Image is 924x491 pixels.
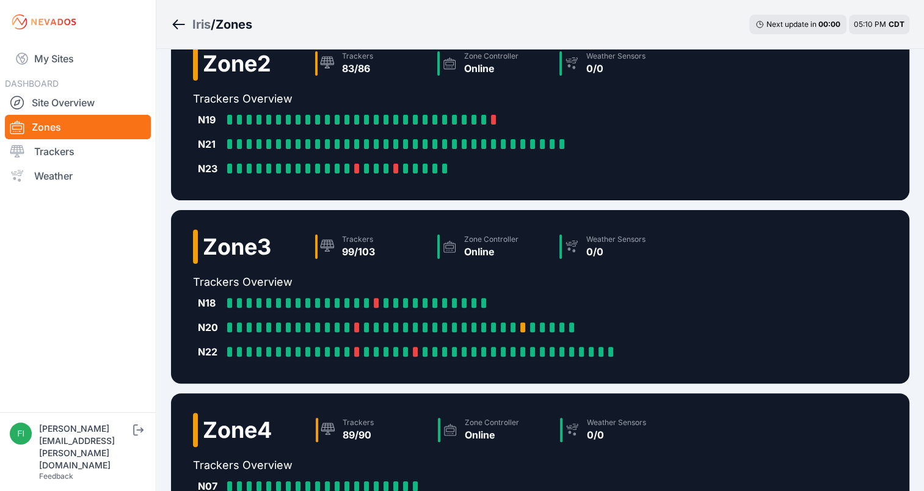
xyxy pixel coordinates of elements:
[5,164,151,188] a: Weather
[342,51,373,61] div: Trackers
[465,418,519,427] div: Zone Controller
[203,235,271,259] h2: Zone 3
[10,423,32,445] img: fidel.lopez@prim.com
[193,457,677,474] h2: Trackers Overview
[586,61,646,76] div: 0/0
[464,61,518,76] div: Online
[193,90,677,107] h2: Trackers Overview
[766,20,817,29] span: Next update in
[10,12,78,32] img: Nevados
[587,427,646,442] div: 0/0
[39,471,73,481] a: Feedback
[39,423,131,471] div: [PERSON_NAME][EMAIL_ADDRESS][PERSON_NAME][DOMAIN_NAME]
[192,16,211,33] a: Iris
[342,61,373,76] div: 83/86
[5,139,151,164] a: Trackers
[464,235,518,244] div: Zone Controller
[586,51,646,61] div: Weather Sensors
[587,418,646,427] div: Weather Sensors
[310,230,432,264] a: Trackers99/103
[854,20,886,29] span: 05:10 PM
[464,51,518,61] div: Zone Controller
[193,274,677,291] h2: Trackers Overview
[5,78,59,89] span: DASHBOARD
[555,413,677,447] a: Weather Sensors0/0
[465,427,519,442] div: Online
[198,344,222,359] div: N22
[342,244,375,259] div: 99/103
[198,112,222,127] div: N19
[5,90,151,115] a: Site Overview
[586,235,646,244] div: Weather Sensors
[310,46,432,81] a: Trackers83/86
[555,46,677,81] a: Weather Sensors0/0
[818,20,840,29] div: 00 : 00
[216,16,252,33] h3: Zones
[203,418,272,442] h2: Zone 4
[5,115,151,139] a: Zones
[555,230,677,264] a: Weather Sensors0/0
[171,9,252,40] nav: Breadcrumb
[203,51,271,76] h2: Zone 2
[464,244,518,259] div: Online
[343,418,374,427] div: Trackers
[342,235,375,244] div: Trackers
[211,16,216,33] span: /
[198,137,222,151] div: N21
[586,244,646,259] div: 0/0
[198,320,222,335] div: N20
[311,413,433,447] a: Trackers89/90
[889,20,904,29] span: CDT
[198,161,222,176] div: N23
[198,296,222,310] div: N18
[5,44,151,73] a: My Sites
[343,427,374,442] div: 89/90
